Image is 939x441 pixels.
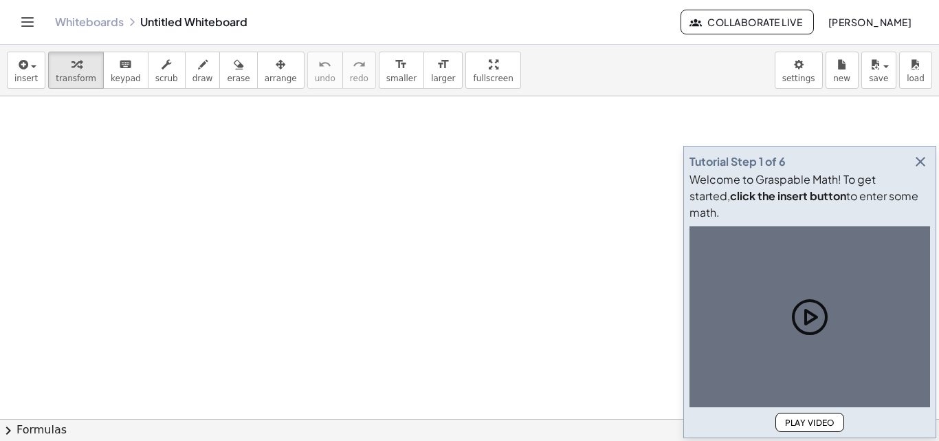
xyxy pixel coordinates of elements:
span: Collaborate Live [692,16,802,28]
i: keyboard [119,56,132,73]
i: redo [353,56,366,73]
span: keypad [111,74,141,83]
i: format_size [395,56,408,73]
button: [PERSON_NAME] [817,10,923,34]
i: format_size [437,56,450,73]
span: draw [192,74,213,83]
button: undoundo [307,52,343,89]
button: Toggle navigation [16,11,38,33]
span: arrange [265,74,297,83]
button: new [826,52,859,89]
button: format_sizelarger [423,52,463,89]
button: save [861,52,896,89]
i: undo [318,56,331,73]
div: Welcome to Graspable Math! To get started, to enter some math. [689,171,930,221]
button: format_sizesmaller [379,52,424,89]
button: Play Video [775,413,844,432]
span: new [833,74,850,83]
span: insert [14,74,38,83]
b: click the insert button [730,189,846,203]
button: arrange [257,52,305,89]
span: larger [431,74,455,83]
button: settings [775,52,823,89]
a: Whiteboards [55,15,124,29]
span: fullscreen [473,74,513,83]
span: [PERSON_NAME] [828,16,912,28]
button: load [899,52,932,89]
button: draw [185,52,221,89]
span: settings [782,74,815,83]
button: redoredo [342,52,376,89]
span: smaller [386,74,417,83]
button: fullscreen [465,52,520,89]
button: Collaborate Live [681,10,814,34]
span: redo [350,74,368,83]
span: transform [56,74,96,83]
span: save [869,74,888,83]
button: insert [7,52,45,89]
span: scrub [155,74,178,83]
button: erase [219,52,257,89]
button: keyboardkeypad [103,52,148,89]
span: Play Video [784,418,835,428]
button: scrub [148,52,186,89]
span: undo [315,74,335,83]
span: load [907,74,925,83]
button: transform [48,52,104,89]
span: erase [227,74,250,83]
div: Tutorial Step 1 of 6 [689,153,786,170]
